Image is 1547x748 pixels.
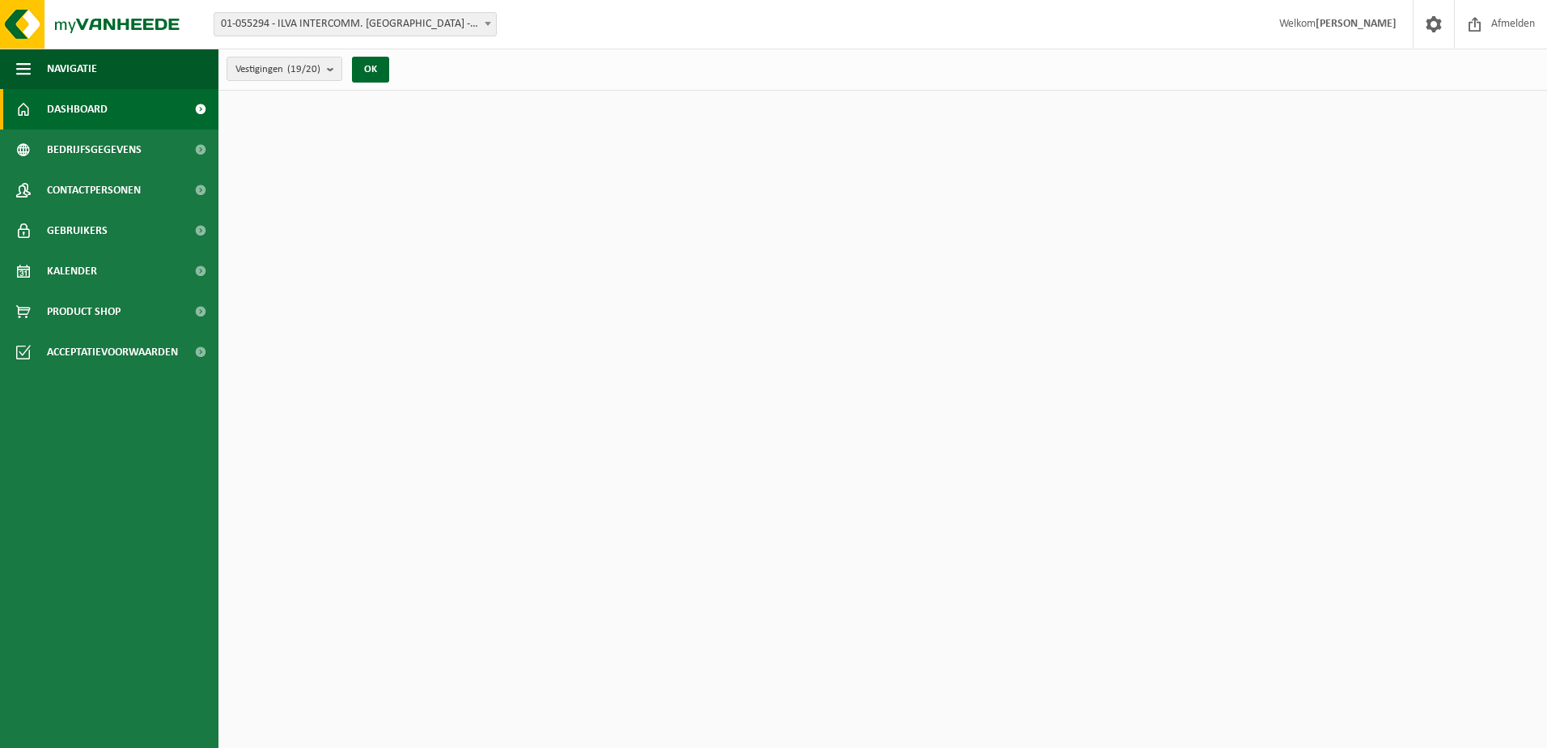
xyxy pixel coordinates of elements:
[47,251,97,291] span: Kalender
[47,332,178,372] span: Acceptatievoorwaarden
[47,49,97,89] span: Navigatie
[287,64,320,74] count: (19/20)
[47,210,108,251] span: Gebruikers
[47,170,141,210] span: Contactpersonen
[352,57,389,83] button: OK
[1316,18,1397,30] strong: [PERSON_NAME]
[47,291,121,332] span: Product Shop
[214,12,497,36] span: 01-055294 - ILVA INTERCOMM. EREMBODEGEM - EREMBODEGEM
[227,57,342,81] button: Vestigingen(19/20)
[214,13,496,36] span: 01-055294 - ILVA INTERCOMM. EREMBODEGEM - EREMBODEGEM
[47,89,108,130] span: Dashboard
[47,130,142,170] span: Bedrijfsgegevens
[235,57,320,82] span: Vestigingen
